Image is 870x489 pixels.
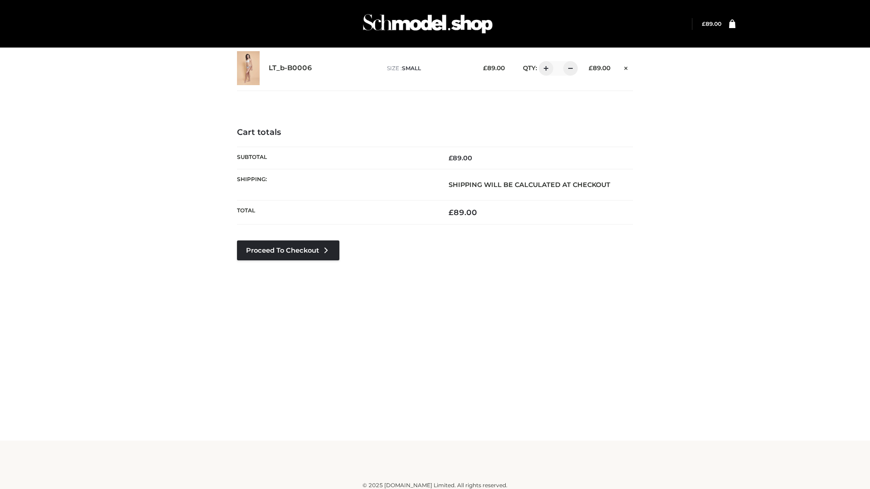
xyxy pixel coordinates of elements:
[514,61,575,76] div: QTY:
[483,64,505,72] bdi: 89.00
[237,51,260,85] img: LT_b-B0006 - SMALL
[702,20,721,27] bdi: 89.00
[387,64,469,72] p: size :
[589,64,610,72] bdi: 89.00
[449,181,610,189] strong: Shipping will be calculated at checkout
[237,169,435,200] th: Shipping:
[402,65,421,72] span: SMALL
[702,20,721,27] a: £89.00
[589,64,593,72] span: £
[702,20,706,27] span: £
[619,61,633,73] a: Remove this item
[449,208,477,217] bdi: 89.00
[449,154,453,162] span: £
[237,128,633,138] h4: Cart totals
[237,240,339,260] a: Proceed to Checkout
[449,208,454,217] span: £
[237,147,435,169] th: Subtotal
[449,154,472,162] bdi: 89.00
[360,6,496,42] img: Schmodel Admin 964
[269,64,312,72] a: LT_b-B0006
[483,64,487,72] span: £
[237,201,435,225] th: Total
